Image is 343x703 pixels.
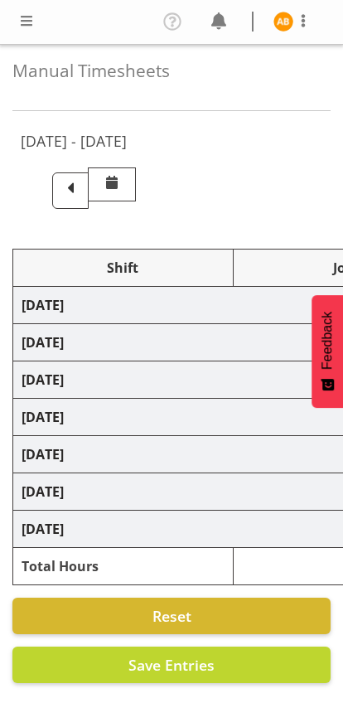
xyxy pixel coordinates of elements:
span: Reset [152,606,191,626]
h5: [DATE] - [DATE] [21,132,127,150]
span: Save Entries [128,655,215,675]
td: Total Hours [13,548,234,585]
button: Reset [12,598,331,634]
span: Feedback [320,312,335,370]
button: Save Entries [12,647,331,683]
button: Feedback - Show survey [312,295,343,408]
div: Shift [22,258,225,278]
h4: Manual Timesheets [12,61,331,80]
img: angela-burrill10486.jpg [273,12,293,32]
